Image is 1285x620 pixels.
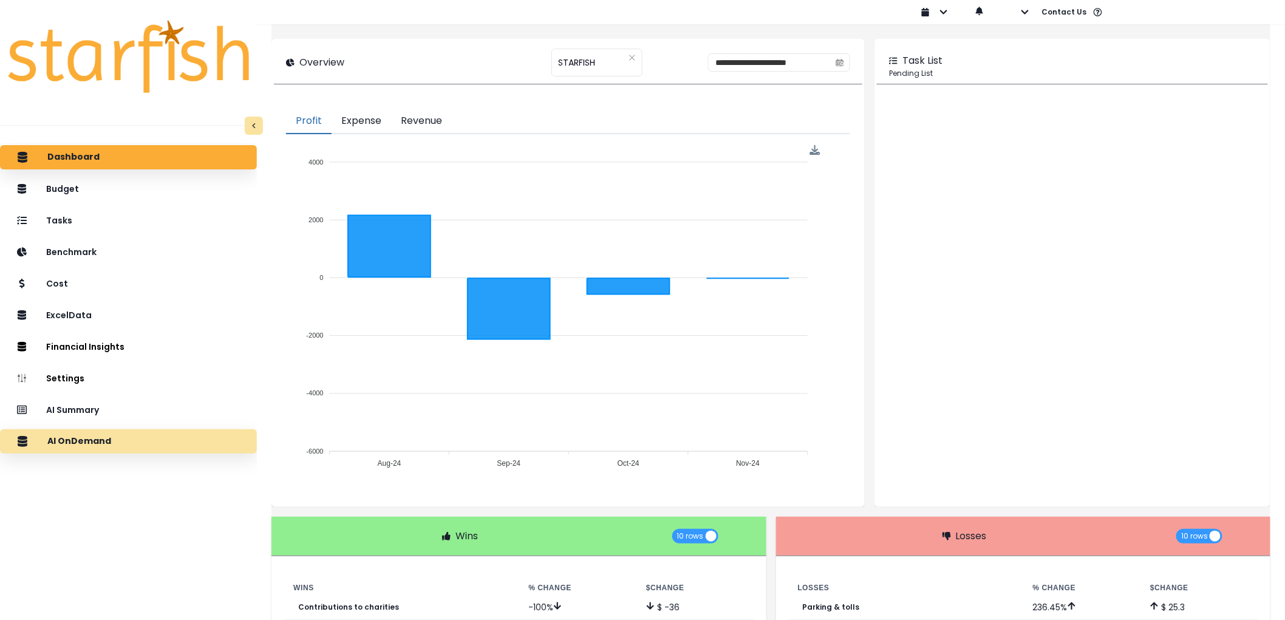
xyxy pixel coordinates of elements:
[320,274,324,281] tspan: 0
[1023,581,1141,595] th: % Change
[1023,595,1141,620] td: 236.45 %
[1181,529,1208,543] span: 10 rows
[332,109,391,134] button: Expense
[902,53,942,68] p: Task List
[46,184,79,194] p: Budget
[284,581,519,595] th: Wins
[47,152,100,163] p: Dashboard
[46,279,68,289] p: Cost
[737,459,760,468] tspan: Nov-24
[46,310,92,321] p: ExcelData
[299,55,344,70] p: Overview
[677,529,704,543] span: 10 rows
[629,52,636,64] button: Clear
[307,390,324,397] tspan: -4000
[307,332,324,339] tspan: -2000
[618,459,639,468] tspan: Oct-24
[889,68,1256,79] p: Pending List
[298,603,399,611] p: Contributions to charities
[308,158,323,166] tspan: 4000
[46,405,99,415] p: AI Summary
[803,603,860,611] p: Parking & tolls
[558,50,595,75] span: STARFISH
[46,247,97,257] p: Benchmark
[47,436,111,447] p: AI OnDemand
[391,109,452,134] button: Revenue
[519,595,636,620] td: -100 %
[836,58,844,67] svg: calendar
[46,216,72,226] p: Tasks
[788,581,1023,595] th: Losses
[307,448,324,455] tspan: -6000
[1140,581,1258,595] th: $ Change
[519,581,636,595] th: % Change
[378,459,401,468] tspan: Aug-24
[956,529,987,543] p: Losses
[308,216,323,223] tspan: 2000
[455,529,478,543] p: Wins
[286,109,332,134] button: Profit
[1140,595,1258,620] td: $ 25.3
[629,54,636,61] svg: close
[810,145,820,155] img: Download Profit
[497,459,521,468] tspan: Sep-24
[636,581,754,595] th: $ Change
[810,145,820,155] div: Menu
[636,595,754,620] td: $ -36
